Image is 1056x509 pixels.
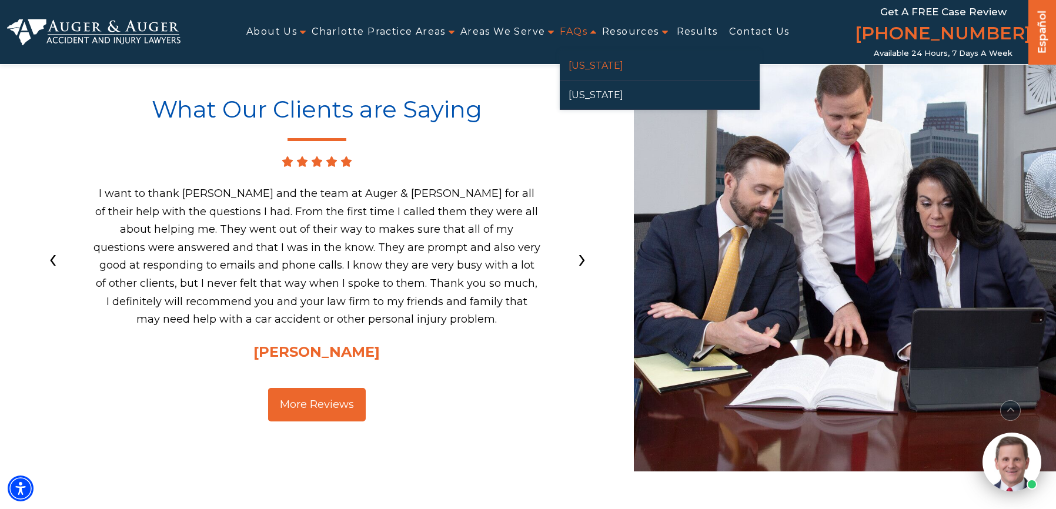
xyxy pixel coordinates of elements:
[602,19,659,45] a: Resources
[578,245,586,272] span: Next
[7,19,181,45] img: Auger & Auger Accident and Injury Lawyers Logo
[855,21,1031,49] a: [PHONE_NUMBER]
[268,388,366,421] a: More Reviews
[1000,400,1021,421] button: scroll to up
[49,245,57,272] span: Previous
[560,51,760,80] a: [US_STATE]
[729,19,789,45] a: Contact Us
[634,49,1056,471] img: Auger & Auger Office
[93,185,540,329] p: I want to thank [PERSON_NAME] and the team at Auger & [PERSON_NAME] for all of their help with th...
[246,19,297,45] a: About Us
[560,19,587,45] a: FAQs
[560,81,760,109] a: [US_STATE]
[253,343,380,360] span: [PERSON_NAME]
[8,475,34,501] div: Accessibility Menu
[312,19,446,45] a: Charlotte Practice Areas
[460,19,546,45] a: Areas We Serve
[874,49,1012,58] span: Available 24 Hours, 7 Days a Week
[280,399,354,410] span: More Reviews
[983,433,1041,491] img: Intaker widget Avatar
[677,19,718,45] a: Results
[880,6,1007,18] span: Get a FREE Case Review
